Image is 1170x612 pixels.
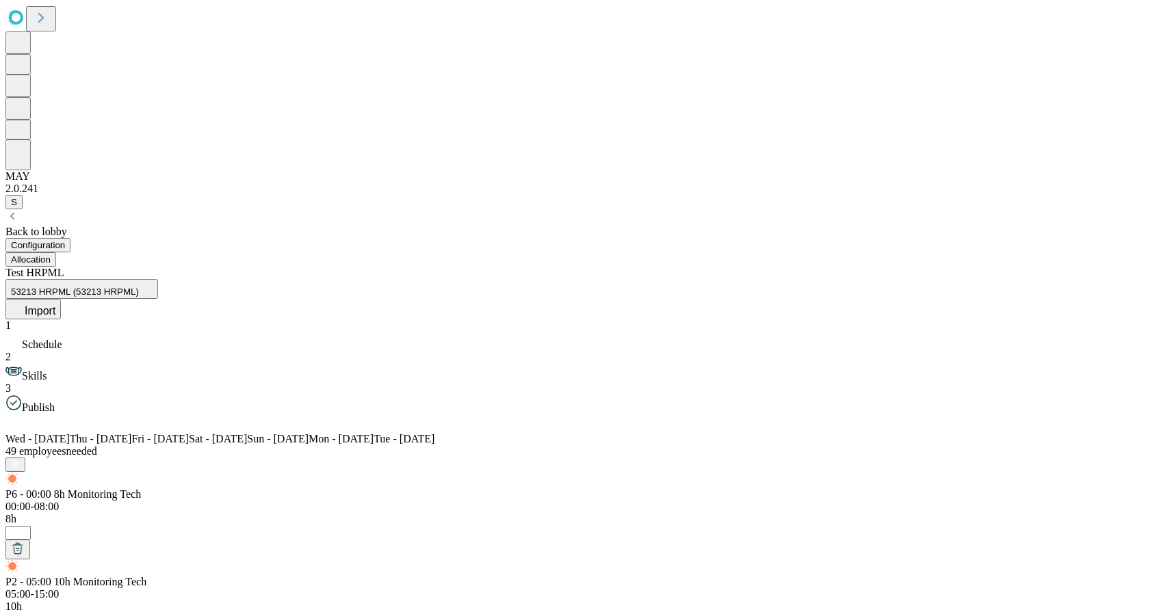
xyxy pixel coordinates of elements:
[5,488,141,500] span: Highlight shifts of the same template
[25,305,55,317] span: Import
[189,433,247,444] span: Sat - [DATE]
[5,501,59,512] span: 00:00-08:00
[5,576,146,587] span: Highlight shifts of the same template
[5,299,61,319] button: Import
[5,433,70,444] span: Wed - [DATE]
[5,170,1165,183] div: MAY
[131,433,189,444] span: Fri - [DATE]
[70,433,132,444] span: Thu - [DATE]
[5,195,23,209] button: S
[11,197,17,207] span: S
[5,226,1165,238] div: Back to lobby
[22,370,47,382] span: Skills
[5,382,1165,395] div: 3
[247,433,309,444] span: Sun - [DATE]
[5,457,1165,472] div: Pair Shifts
[5,252,56,267] button: Allocation
[22,401,55,413] span: Publish
[11,287,139,297] span: 53213 HRPML (53213 HRPML)
[5,513,1165,525] div: 8h
[5,183,1165,195] div: 2.0.241
[5,279,158,299] button: 53213 HRPML (53213 HRPML)
[5,445,66,457] span: employees
[309,433,374,444] span: Mon - [DATE]
[5,238,70,252] button: Configuration
[5,267,64,278] span: Test HRPML
[66,445,96,457] span: needed
[374,433,434,444] span: Tue - [DATE]
[5,351,1165,363] div: 2
[22,338,62,350] span: Schedule
[5,445,16,457] span: 49
[5,319,1165,332] div: 1
[5,588,59,600] span: 05:00-15:00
